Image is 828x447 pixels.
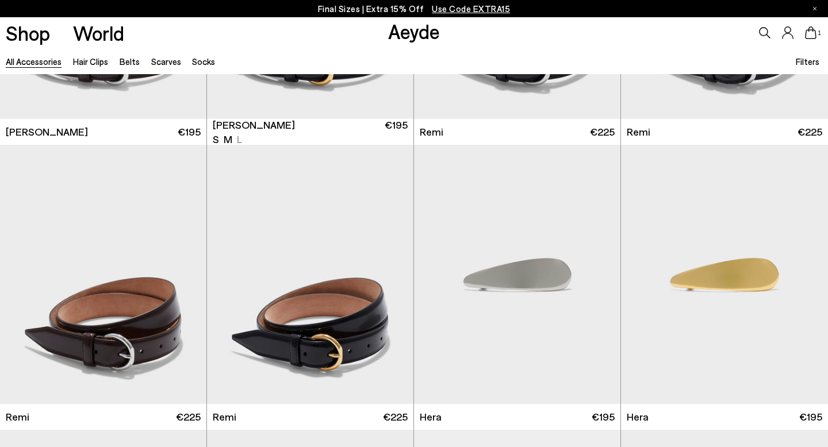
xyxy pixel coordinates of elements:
[385,118,408,147] span: €195
[151,56,181,67] a: Scarves
[6,56,62,67] a: All accessories
[213,118,295,132] span: [PERSON_NAME]
[805,26,816,39] a: 1
[207,404,413,430] a: Remi €225
[6,125,88,139] span: [PERSON_NAME]
[176,410,201,424] span: €225
[621,145,828,404] img: Hera 18kt Gold-Plated Hair Clip
[816,30,822,36] span: 1
[388,19,440,43] a: Aeyde
[432,3,510,14] span: Navigate to /collections/ss25-final-sizes
[796,56,819,67] span: Filters
[73,23,124,43] a: World
[73,56,108,67] a: Hair Clips
[621,119,828,145] a: Remi €225
[192,56,215,67] a: Socks
[590,125,615,139] span: €225
[420,125,443,139] span: Remi
[799,410,822,424] span: €195
[318,2,511,16] p: Final Sizes | Extra 15% Off
[414,145,620,404] img: Hera Palladium-Plated Hair Clip
[6,410,29,424] span: Remi
[120,56,140,67] a: Belts
[213,132,219,147] li: S
[383,410,408,424] span: €225
[627,125,650,139] span: Remi
[224,132,232,147] li: M
[592,410,615,424] span: €195
[207,145,413,404] img: Remi Leather Belt
[414,404,620,430] a: Hera €195
[6,23,50,43] a: Shop
[213,132,243,147] ul: variant
[627,410,649,424] span: Hera
[798,125,822,139] span: €225
[213,410,236,424] span: Remi
[178,125,201,139] span: €195
[207,119,413,145] a: [PERSON_NAME] S M L €195
[420,410,442,424] span: Hera
[621,404,828,430] a: Hera €195
[414,119,620,145] a: Remi €225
